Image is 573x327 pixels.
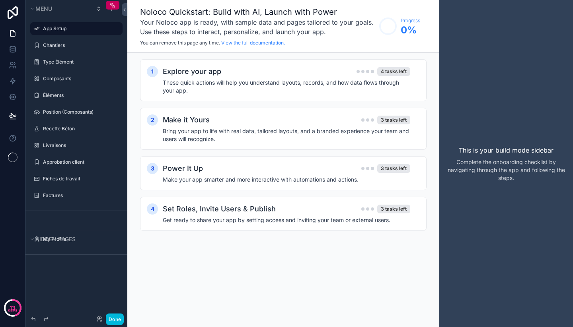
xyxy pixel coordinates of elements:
div: 2 [147,114,158,126]
div: 3 tasks left [377,205,410,213]
div: 3 tasks left [377,116,410,124]
div: 3 [147,163,158,174]
label: Type Élément [43,59,118,65]
label: Fiches de travail [43,176,118,182]
label: Factures [43,192,118,199]
div: 4 tasks left [377,67,410,76]
label: Livraisons [43,142,118,149]
span: You can remove this page any time. [140,40,220,46]
div: scrollable content [127,53,439,253]
h4: Make your app smarter and more interactive with automations and actions. [163,176,410,184]
p: 13 [10,304,16,312]
a: View the full documentation. [221,40,285,46]
h4: These quick actions will help you understand layouts, records, and how data flows through your app. [163,79,410,95]
span: Menu [35,5,52,12]
h3: Your Noloco app is ready, with sample data and pages tailored to your goals. Use these steps to i... [140,17,375,37]
label: My Profile [43,236,118,242]
div: 1 [147,66,158,77]
h4: Bring your app to life with real data, tailored layouts, and a branded experience your team and u... [163,127,410,143]
h4: Get ready to share your app by setting access and inviting your team or external users. [163,216,410,224]
h2: Set Roles, Invite Users & Publish [163,203,276,215]
label: App Setup [43,25,118,32]
button: Done [106,313,124,325]
button: Menu [29,3,91,14]
h2: Make it Yours [163,114,210,126]
label: Approbation client [43,159,118,165]
label: Composants [43,75,118,82]
p: Complete the onboarding checklist by navigating through the app and following the steps. [446,158,567,182]
span: Progress [401,17,420,24]
label: Recette Béton [43,126,118,132]
div: 4 [147,203,158,215]
h2: Power It Up [163,163,203,174]
label: Position (Composants) [43,109,118,115]
button: Hidden pages [29,234,119,245]
p: This is your build mode sidebar [459,145,554,155]
label: Chantiers [43,42,118,48]
label: Éléments [43,92,118,99]
h2: Explore your app [163,66,221,77]
div: 3 tasks left [377,164,410,173]
h1: Noloco Quickstart: Build with AI, Launch with Power [140,6,375,17]
span: 0 % [401,24,420,37]
p: days [8,307,18,313]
